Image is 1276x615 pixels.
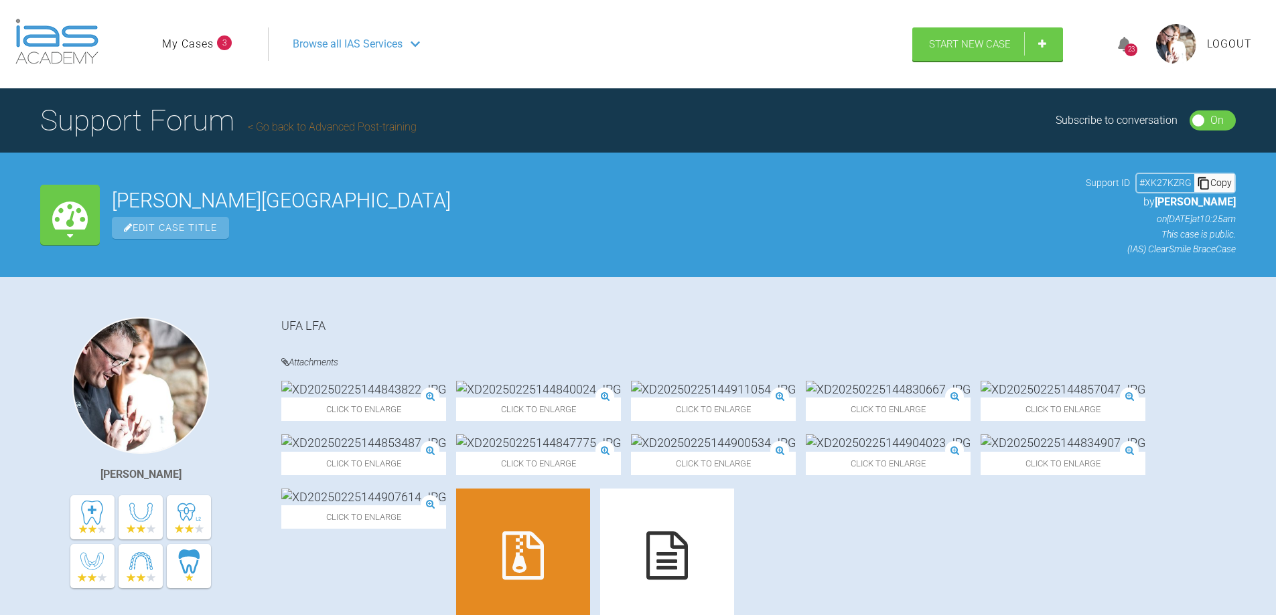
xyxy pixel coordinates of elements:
span: Click to enlarge [281,398,446,421]
p: on [DATE] at 10:25am [1086,211,1236,226]
div: Copy [1194,174,1234,191]
h2: [PERSON_NAME][GEOGRAPHIC_DATA] [112,191,1074,211]
p: (IAS) ClearSmile Brace Case [1086,242,1236,256]
p: by [1086,193,1236,211]
img: XD20250225144830667.JPG [806,381,971,398]
a: Go back to Advanced Post-training [248,120,417,133]
a: Start New Case [912,27,1063,61]
a: Logout [1207,35,1252,53]
img: profile.png [1156,24,1196,64]
span: Browse all IAS Services [293,35,403,53]
h4: Attachments [281,354,1236,371]
img: logo-light.3e3ef733.png [15,19,98,64]
h1: Support Forum [40,97,417,144]
span: 3 [217,35,232,50]
img: XD20250225144904023.JPG [806,434,971,451]
img: XD20250225144907614.JPG [281,489,446,505]
span: Click to enlarge [456,452,621,475]
img: XD20250225144840024.JPG [456,381,621,398]
div: On [1210,112,1224,129]
span: Click to enlarge [631,452,796,475]
span: Click to enlarge [281,505,446,529]
span: Click to enlarge [981,452,1145,475]
a: My Cases [162,35,214,53]
span: Start New Case [929,38,1011,50]
span: [PERSON_NAME] [1155,195,1236,208]
span: Click to enlarge [806,452,971,475]
div: Subscribe to conversation [1056,112,1178,129]
img: XD20250225144834907.JPG [981,434,1145,451]
img: XD20250225144911054.JPG [631,381,796,398]
span: Click to enlarge [456,398,621,421]
div: # XK27KZRG [1137,175,1194,190]
span: Edit Case Title [112,217,229,239]
div: 23 [1125,43,1137,56]
img: XD20250225144857047.JPG [981,381,1145,398]
img: XD20250225144900534.JPG [631,434,796,451]
span: Click to enlarge [981,398,1145,421]
span: Click to enlarge [631,398,796,421]
img: Grant McAree [72,317,209,454]
span: Click to enlarge [281,452,446,475]
div: UFA LFA [281,317,1236,334]
div: [PERSON_NAME] [100,466,182,483]
span: Support ID [1086,175,1130,190]
img: XD20250225144843822.JPG [281,381,446,398]
p: This case is public. [1086,227,1236,242]
img: XD20250225144853487.JPG [281,434,446,451]
img: XD20250225144847775.JPG [456,434,621,451]
span: Click to enlarge [806,398,971,421]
